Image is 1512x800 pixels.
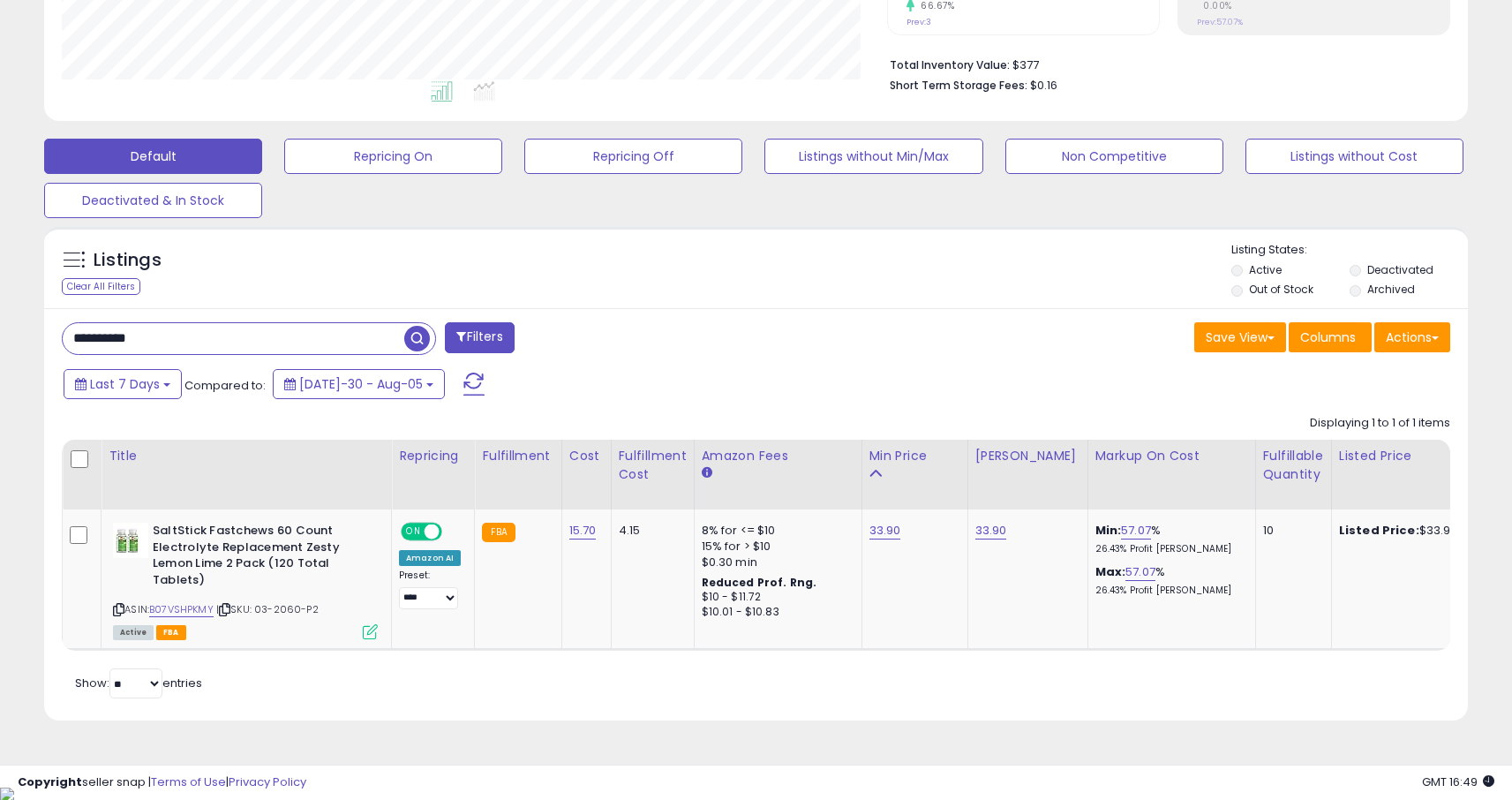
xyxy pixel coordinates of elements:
[702,575,817,590] b: Reduced Prof. Rng.
[75,675,202,691] span: Show: entries
[156,625,186,640] span: FBA
[702,465,712,481] small: Amazon Fees.
[1194,322,1286,352] button: Save View
[273,369,445,399] button: [DATE]-30 - Aug-05
[64,369,182,399] button: Last 7 Days
[569,447,604,465] div: Cost
[890,78,1027,93] b: Short Term Storage Fees:
[1095,563,1126,580] b: Max:
[113,625,154,640] span: All listings currently available for purchase on Amazon
[702,447,854,465] div: Amazon Fees
[1367,262,1433,277] label: Deactivated
[1231,242,1468,259] p: Listing States:
[1125,563,1155,581] a: 57.07
[1339,523,1486,539] div: $33.90
[702,555,848,570] div: $0.30 min
[1087,440,1255,509] th: The percentage added to the cost of goods (COGS) that forms the calculator for Min & Max prices.
[1249,282,1313,297] label: Out of Stock
[1005,139,1223,174] button: Non Competitive
[1095,523,1242,555] div: %
[113,523,148,558] img: 41Jt4Iafa9L._SL40_.jpg
[1030,77,1057,94] span: $0.16
[44,183,262,218] button: Deactivated & In Stock
[402,525,425,540] span: ON
[619,447,687,484] div: Fulfillment Cost
[702,605,848,620] div: $10.01 - $10.83
[1300,328,1356,346] span: Columns
[1263,447,1324,484] div: Fulfillable Quantity
[764,139,982,174] button: Listings without Min/Max
[1245,139,1463,174] button: Listings without Cost
[62,278,140,295] div: Clear All Filters
[44,139,262,174] button: Default
[149,602,214,617] a: B07VSHPKMY
[1422,774,1494,790] span: 2025-08-13 16:49 GMT
[153,523,367,592] b: SaltStick Fastchews 60 Count Electrolyte Replacement Zesty Lemon Lime 2 Pack (120 Total Tablets)
[216,602,319,616] span: | SKU: 03-2060-P2
[1197,17,1243,27] small: Prev: 57.07%
[1095,447,1248,465] div: Markup on Cost
[1095,543,1242,555] p: 26.43% Profit [PERSON_NAME]
[113,523,378,638] div: ASIN:
[1289,322,1372,352] button: Columns
[482,523,515,542] small: FBA
[229,774,306,790] a: Privacy Policy
[1310,415,1450,432] div: Displaying 1 to 1 of 1 items
[890,53,1437,74] li: $377
[1249,262,1282,277] label: Active
[18,774,82,790] strong: Copyright
[702,590,848,605] div: $10 - $11.72
[1374,322,1450,352] button: Actions
[109,447,384,465] div: Title
[445,322,514,353] button: Filters
[1263,523,1318,539] div: 10
[869,522,901,540] a: 33.90
[702,539,848,555] div: 15% for > $10
[569,522,597,540] a: 15.70
[619,523,681,539] div: 4.15
[1339,522,1419,539] b: Listed Price:
[399,550,461,566] div: Amazon AI
[399,570,461,609] div: Preset:
[1121,522,1151,540] a: 57.07
[975,447,1080,465] div: [PERSON_NAME]
[18,774,306,791] div: seller snap | |
[1095,564,1242,597] div: %
[440,525,468,540] span: OFF
[151,774,226,790] a: Terms of Use
[524,139,742,174] button: Repricing Off
[890,57,1010,72] b: Total Inventory Value:
[482,447,553,465] div: Fulfillment
[299,375,423,393] span: [DATE]-30 - Aug-05
[869,447,960,465] div: Min Price
[1095,585,1242,597] p: 26.43% Profit [PERSON_NAME]
[975,522,1007,540] a: 33.90
[284,139,502,174] button: Repricing On
[90,375,160,393] span: Last 7 Days
[94,248,162,273] h5: Listings
[1095,522,1122,539] b: Min:
[1339,447,1492,465] div: Listed Price
[399,447,467,465] div: Repricing
[906,17,931,27] small: Prev: 3
[702,523,848,539] div: 8% for <= $10
[1367,282,1415,297] label: Archived
[184,377,266,394] span: Compared to:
